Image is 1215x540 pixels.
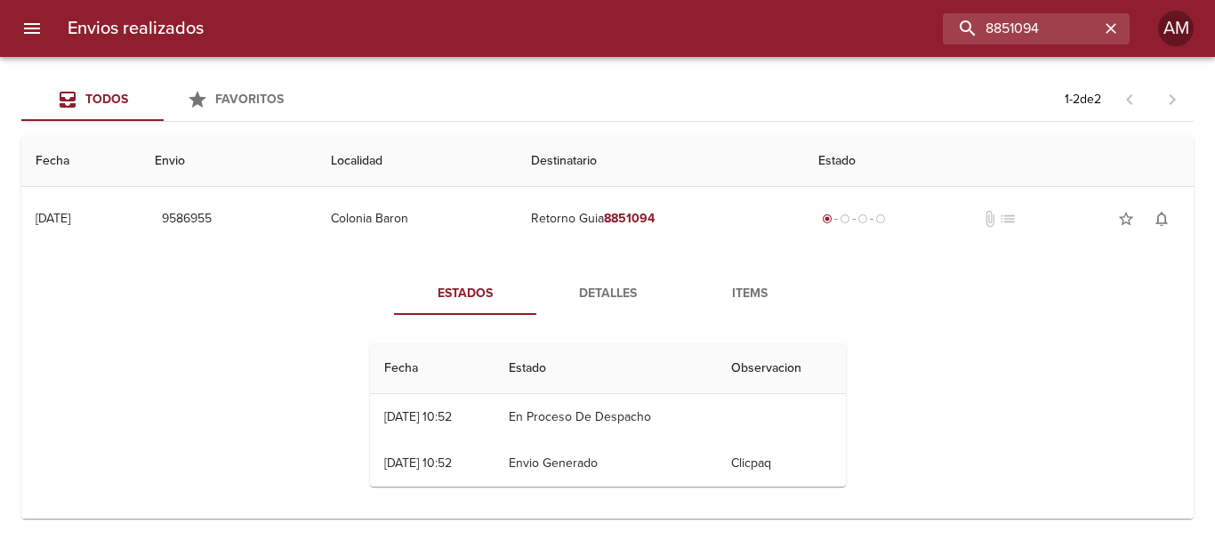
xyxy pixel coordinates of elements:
th: Localidad [317,136,517,187]
span: No tiene documentos adjuntos [981,210,999,228]
button: menu [11,7,53,50]
span: radio_button_checked [822,214,833,224]
div: Tabs Envios [21,78,306,121]
td: En Proceso De Despacho [495,394,717,440]
span: Todos [85,92,128,107]
span: radio_button_unchecked [875,214,886,224]
p: 1 - 2 de 2 [1065,91,1101,109]
td: Envio Generado [495,440,717,487]
th: Estado [495,343,717,394]
td: Retorno Guia [517,187,804,251]
th: Envio [141,136,317,187]
div: [DATE] 10:52 [384,455,452,471]
div: Generado [818,210,889,228]
th: Estado [804,136,1194,187]
div: AM [1158,11,1194,46]
td: Colonia Baron [317,187,517,251]
span: Estados [405,283,526,305]
button: Activar notificaciones [1144,201,1179,237]
th: Fecha [370,343,495,394]
span: notifications_none [1153,210,1171,228]
span: 9586955 [162,208,212,230]
span: Items [689,283,810,305]
span: Favoritos [215,92,284,107]
span: No tiene pedido asociado [999,210,1017,228]
span: Detalles [547,283,668,305]
td: Clicpaq [717,440,846,487]
span: radio_button_unchecked [857,214,868,224]
span: radio_button_unchecked [840,214,850,224]
span: Pagina anterior [1108,90,1151,108]
h6: Envios realizados [68,14,204,43]
span: Pagina siguiente [1151,78,1194,121]
th: Fecha [21,136,141,187]
table: Tabla de seguimiento [370,343,846,487]
em: 8851094 [604,211,655,226]
th: Destinatario [517,136,804,187]
div: [DATE] [36,211,70,226]
div: Abrir información de usuario [1158,11,1194,46]
button: 9586955 [155,203,219,236]
div: Tabs detalle de guia [394,272,821,315]
button: Agregar a favoritos [1108,201,1144,237]
div: [DATE] 10:52 [384,409,452,424]
th: Observacion [717,343,846,394]
span: star_border [1117,210,1135,228]
input: buscar [943,13,1099,44]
